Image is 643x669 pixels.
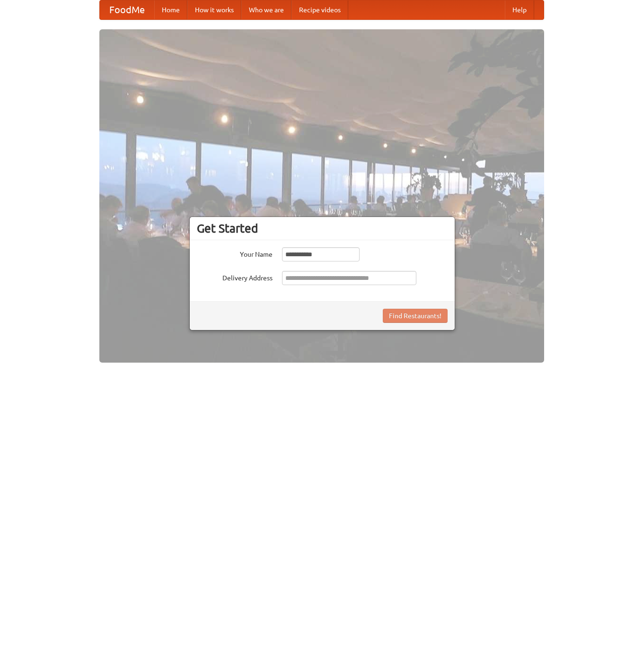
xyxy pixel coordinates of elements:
[383,309,448,323] button: Find Restaurants!
[505,0,534,19] a: Help
[100,0,154,19] a: FoodMe
[291,0,348,19] a: Recipe videos
[187,0,241,19] a: How it works
[241,0,291,19] a: Who we are
[197,271,273,283] label: Delivery Address
[197,221,448,235] h3: Get Started
[154,0,187,19] a: Home
[197,247,273,259] label: Your Name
